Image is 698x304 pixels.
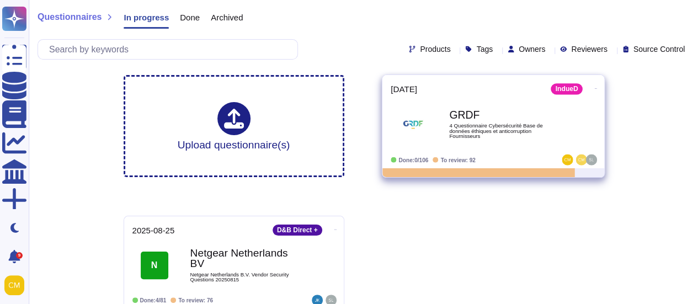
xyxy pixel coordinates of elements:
div: N [141,252,168,279]
div: 9 [16,252,23,259]
div: IndueD [551,83,582,94]
img: user [4,275,24,295]
img: user [585,154,596,166]
b: GRDF [449,110,561,120]
span: Done: 0/106 [398,157,428,163]
span: 2025-08-25 [132,226,175,234]
span: [DATE] [391,85,417,93]
img: user [576,154,587,166]
img: Logo [399,110,427,138]
span: Reviewers [571,45,607,53]
span: Done: 4/81 [140,297,167,303]
span: Owners [519,45,545,53]
div: Upload questionnaire(s) [178,102,290,150]
span: To review: 92 [440,157,475,163]
span: Products [420,45,450,53]
input: Search by keywords [44,40,297,59]
span: Netgear Netherlands B.V. Vendor Security Questions 20250815 [190,272,301,282]
span: Archived [211,13,243,22]
span: Done [180,13,200,22]
div: D&B Direct + [273,225,322,236]
span: Source Control [633,45,685,53]
span: To review: 76 [178,297,213,303]
img: user [562,154,573,166]
span: 4 Questionnaire Cybersécurité Base de données éthiques et anticorruption Fournisseurs [449,123,561,139]
span: In progress [124,13,169,22]
b: Netgear Netherlands BV [190,248,301,269]
span: Tags [476,45,493,53]
button: user [2,273,32,297]
span: Questionnaires [38,13,102,22]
